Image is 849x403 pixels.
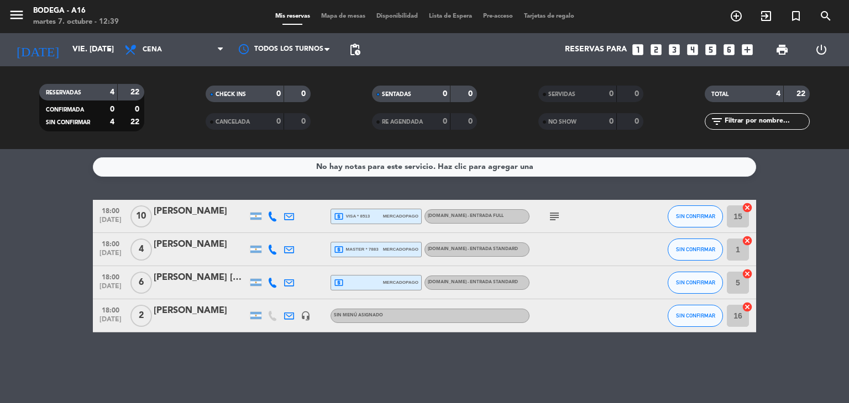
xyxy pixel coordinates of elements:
span: mercadopago [383,279,418,286]
span: [DOMAIN_NAME] - Entrada Standard [428,247,518,251]
span: SIN CONFIRMAR [676,246,715,252]
div: No hay notas para este servicio. Haz clic para agregar una [316,161,533,173]
span: [DOMAIN_NAME] - Entrada Full [428,214,504,218]
span: [DATE] [97,316,124,328]
span: 4 [130,238,152,261]
i: [DATE] [8,38,67,62]
i: looks_5 [704,43,718,57]
span: SERVIDAS [548,92,575,97]
i: local_atm [334,211,344,221]
strong: 0 [276,90,281,98]
div: [PERSON_NAME] [154,304,248,318]
span: mercadopago [383,213,418,220]
span: [DOMAIN_NAME] - Entrada Standard [428,280,518,284]
div: martes 7. octubre - 12:39 [33,17,119,28]
span: Sin menú asignado [334,313,383,317]
span: 18:00 [97,237,124,250]
span: 18:00 [97,204,124,216]
i: headset_mic [301,311,311,321]
strong: 4 [110,88,114,96]
div: [PERSON_NAME] [US_STATE] [PERSON_NAME] [154,271,248,285]
div: [PERSON_NAME] [154,204,248,219]
span: visa * 8513 [334,211,370,221]
strong: 0 [301,118,308,125]
span: 2 [130,305,152,327]
i: exit_to_app [759,9,773,23]
span: TOTAL [711,92,729,97]
i: add_circle_outline [730,9,743,23]
strong: 22 [796,90,808,98]
i: looks_3 [667,43,682,57]
strong: 0 [468,90,475,98]
span: mercadopago [383,246,418,253]
span: print [775,43,789,56]
button: SIN CONFIRMAR [668,205,723,227]
span: Lista de Espera [423,13,478,19]
span: RESERVADAS [46,90,81,96]
span: RE AGENDADA [382,119,423,125]
strong: 0 [276,118,281,125]
i: cancel [742,268,753,279]
strong: 0 [635,118,641,125]
i: turned_in_not [789,9,803,23]
i: filter_list [710,115,724,128]
strong: 0 [468,118,475,125]
span: SIN CONFIRMAR [676,312,715,319]
i: power_settings_new [815,43,828,56]
i: subject [548,210,561,223]
i: looks_4 [685,43,700,57]
span: SIN CONFIRMAR [676,279,715,285]
strong: 0 [443,118,447,125]
span: Cena [143,46,162,54]
span: SIN CONFIRMAR [46,120,90,125]
div: [PERSON_NAME] [154,237,248,252]
i: local_atm [334,278,344,288]
button: SIN CONFIRMAR [668,272,723,294]
span: 6 [130,272,152,294]
strong: 0 [609,118,614,125]
strong: 4 [776,90,780,98]
span: 10 [130,205,152,227]
span: SIN CONFIRMAR [676,213,715,219]
i: cancel [742,202,753,213]
i: local_atm [334,245,344,254]
span: Disponibilidad [371,13,423,19]
strong: 0 [135,105,141,113]
span: [DATE] [97,216,124,229]
span: 18:00 [97,270,124,283]
strong: 0 [635,90,641,98]
input: Filtrar por nombre... [724,115,809,128]
strong: 0 [110,105,114,113]
button: menu [8,7,25,27]
span: CANCELADA [216,119,250,125]
span: CHECK INS [216,92,246,97]
div: LOG OUT [801,33,841,66]
i: looks_two [649,43,663,57]
strong: 0 [443,90,447,98]
span: Tarjetas de regalo [518,13,580,19]
span: Mapa de mesas [316,13,371,19]
span: NO SHOW [548,119,577,125]
i: looks_6 [722,43,736,57]
span: pending_actions [348,43,361,56]
strong: 22 [130,118,141,126]
span: master * 7883 [334,245,379,254]
div: Bodega - A16 [33,6,119,17]
i: looks_one [631,43,645,57]
span: Mis reservas [270,13,316,19]
span: [DATE] [97,283,124,295]
button: SIN CONFIRMAR [668,238,723,261]
span: 18:00 [97,303,124,316]
i: cancel [742,301,753,312]
strong: 4 [110,118,114,126]
strong: 0 [301,90,308,98]
button: SIN CONFIRMAR [668,305,723,327]
i: add_box [740,43,754,57]
span: [DATE] [97,250,124,262]
i: cancel [742,235,753,246]
i: search [819,9,832,23]
span: Pre-acceso [478,13,518,19]
span: SENTADAS [382,92,411,97]
span: CONFIRMADA [46,107,84,113]
i: arrow_drop_down [103,43,116,56]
